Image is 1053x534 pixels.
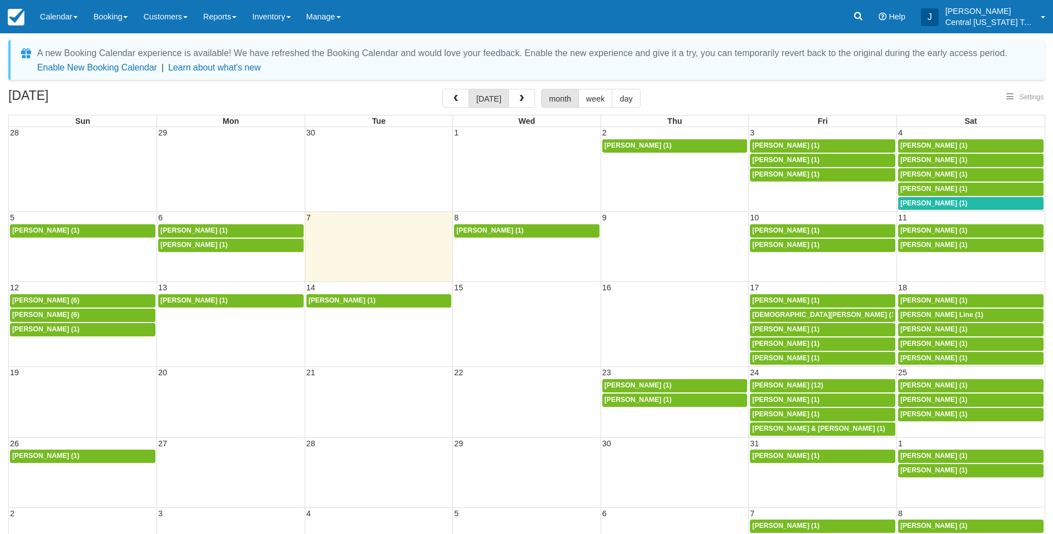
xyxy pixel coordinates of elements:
[305,283,316,292] span: 14
[75,117,90,125] span: Sun
[898,139,1044,153] a: [PERSON_NAME] (1)
[9,128,20,137] span: 28
[897,213,908,222] span: 11
[898,197,1044,210] a: [PERSON_NAME] (1)
[900,185,968,193] span: [PERSON_NAME] (1)
[9,439,20,448] span: 26
[900,170,968,178] span: [PERSON_NAME] (1)
[749,128,755,137] span: 3
[468,89,509,108] button: [DATE]
[750,294,895,308] a: [PERSON_NAME] (1)
[10,309,155,322] a: [PERSON_NAME] (6)
[900,522,968,530] span: [PERSON_NAME] (1)
[12,226,79,234] span: [PERSON_NAME] (1)
[898,464,1044,477] a: [PERSON_NAME] (1)
[162,63,164,72] span: |
[602,379,748,392] a: [PERSON_NAME] (1)
[752,381,823,389] span: [PERSON_NAME] (12)
[897,283,908,292] span: 18
[37,62,157,73] button: Enable New Booking Calendar
[160,296,228,304] span: [PERSON_NAME] (1)
[898,323,1044,336] a: [PERSON_NAME] (1)
[945,17,1034,28] p: Central [US_STATE] Tours
[898,224,1044,238] a: [PERSON_NAME] (1)
[305,213,312,222] span: 7
[158,294,304,308] a: [PERSON_NAME] (1)
[9,368,20,377] span: 19
[752,226,819,234] span: [PERSON_NAME] (1)
[749,213,760,222] span: 10
[900,466,968,474] span: [PERSON_NAME] (1)
[157,368,168,377] span: 20
[453,439,464,448] span: 29
[453,368,464,377] span: 22
[750,323,895,336] a: [PERSON_NAME] (1)
[612,89,640,108] button: day
[309,296,376,304] span: [PERSON_NAME] (1)
[752,142,819,149] span: [PERSON_NAME] (1)
[372,117,386,125] span: Tue
[541,89,579,108] button: month
[879,13,886,21] i: Help
[898,450,1044,463] a: [PERSON_NAME] (1)
[10,450,155,463] a: [PERSON_NAME] (1)
[160,241,228,249] span: [PERSON_NAME] (1)
[454,224,599,238] a: [PERSON_NAME] (1)
[921,8,939,26] div: J
[158,224,304,238] a: [PERSON_NAME] (1)
[898,520,1044,533] a: [PERSON_NAME] (1)
[750,352,895,365] a: [PERSON_NAME] (1)
[900,381,968,389] span: [PERSON_NAME] (1)
[10,323,155,336] a: [PERSON_NAME] (1)
[897,439,904,448] span: 1
[12,311,79,319] span: [PERSON_NAME] (6)
[750,394,895,407] a: [PERSON_NAME] (1)
[750,168,895,182] a: [PERSON_NAME] (1)
[518,117,535,125] span: Wed
[601,283,612,292] span: 16
[453,509,460,518] span: 5
[752,340,819,347] span: [PERSON_NAME] (1)
[604,396,672,404] span: [PERSON_NAME] (1)
[752,522,819,530] span: [PERSON_NAME] (1)
[602,394,748,407] a: [PERSON_NAME] (1)
[889,12,905,21] span: Help
[900,296,968,304] span: [PERSON_NAME] (1)
[898,352,1044,365] a: [PERSON_NAME] (1)
[752,396,819,404] span: [PERSON_NAME] (1)
[898,239,1044,252] a: [PERSON_NAME] (1)
[12,452,79,460] span: [PERSON_NAME] (1)
[900,226,968,234] span: [PERSON_NAME] (1)
[456,226,523,234] span: [PERSON_NAME] (1)
[752,325,819,333] span: [PERSON_NAME] (1)
[752,156,819,164] span: [PERSON_NAME] (1)
[749,439,760,448] span: 31
[453,128,460,137] span: 1
[900,340,968,347] span: [PERSON_NAME] (1)
[945,6,1034,17] p: [PERSON_NAME]
[601,128,608,137] span: 2
[305,368,316,377] span: 21
[9,213,16,222] span: 5
[898,183,1044,196] a: [PERSON_NAME] (1)
[158,239,304,252] a: [PERSON_NAME] (1)
[168,63,261,72] a: Learn about what's new
[900,142,968,149] span: [PERSON_NAME] (1)
[157,439,168,448] span: 27
[601,509,608,518] span: 6
[900,241,968,249] span: [PERSON_NAME] (1)
[752,296,819,304] span: [PERSON_NAME] (1)
[750,224,895,238] a: [PERSON_NAME] (1)
[752,170,819,178] span: [PERSON_NAME] (1)
[604,142,672,149] span: [PERSON_NAME] (1)
[750,379,895,392] a: [PERSON_NAME] (12)
[306,294,452,308] a: [PERSON_NAME] (1)
[305,439,316,448] span: 28
[900,354,968,362] span: [PERSON_NAME] (1)
[601,439,612,448] span: 30
[305,509,312,518] span: 4
[10,224,155,238] a: [PERSON_NAME] (1)
[898,394,1044,407] a: [PERSON_NAME] (1)
[578,89,613,108] button: week
[900,325,968,333] span: [PERSON_NAME] (1)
